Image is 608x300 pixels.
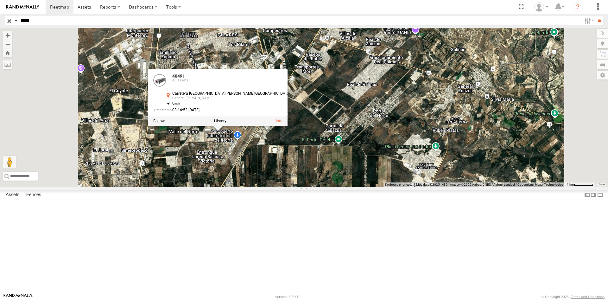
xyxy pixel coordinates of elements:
[275,295,299,299] div: Version: 306.00
[172,74,185,79] a: 40491
[13,16,18,25] label: Search Query
[3,60,12,69] label: Measure
[172,79,291,83] div: All Assets
[153,108,291,112] div: Date/time of location update
[153,74,166,87] a: View Asset Details
[573,2,583,12] i: ?
[582,16,596,25] label: Search Filter Options
[532,2,550,12] div: Juan Lopez
[3,48,12,57] button: Zoom Home
[153,119,165,123] label: Realtime tracking of Asset
[597,71,608,80] label: Map Settings
[584,190,590,199] label: Dock Summary Table to the Left
[3,31,12,40] button: Zoom in
[541,295,605,299] div: © Copyright 2025 -
[23,190,44,199] label: Fences
[276,119,282,123] a: View Asset Details
[172,101,180,106] span: 0
[3,156,16,169] button: Drag Pegman onto the map to open Street View
[3,190,22,199] label: Assets
[172,92,291,96] div: Carretera [GEOGRAPHIC_DATA][PERSON_NAME][GEOGRAPHIC_DATA]
[172,97,291,100] div: General [PERSON_NAME]
[214,119,226,123] label: View Asset History
[385,182,412,187] button: Keyboard shortcuts
[598,183,605,186] a: Terms (opens in new tab)
[567,183,574,186] span: 1 km
[416,183,563,186] span: Map data ©2025 INEGI Imagery ©2025 Airbus, CNES / Airbus, Landsat / Copernicus, Maxar Technologies
[6,5,39,9] img: rand-logo.svg
[590,190,597,199] label: Dock Summary Table to the Right
[3,294,33,300] a: Visit our Website
[3,40,12,48] button: Zoom out
[597,190,603,199] label: Hide Summary Table
[565,182,595,187] button: Map Scale: 1 km per 58 pixels
[571,295,605,299] a: Terms and Conditions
